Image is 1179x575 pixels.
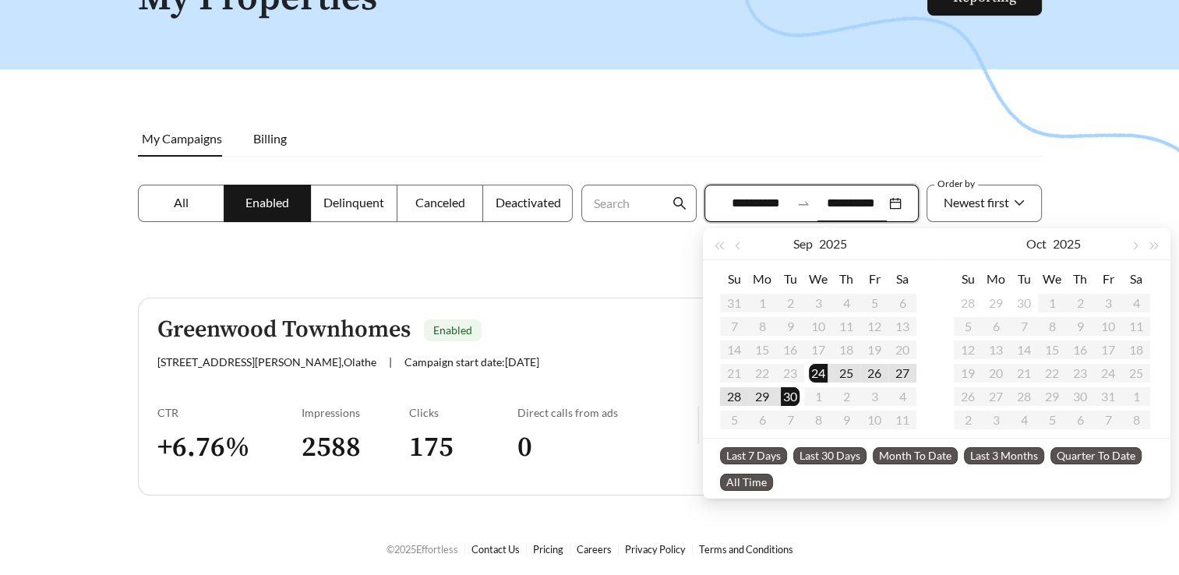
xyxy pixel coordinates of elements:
[832,362,860,385] td: 2025-09-25
[409,406,517,419] div: Clicks
[832,266,860,291] th: Th
[888,362,916,385] td: 2025-09-27
[1050,447,1142,464] span: Quarter To Date
[720,474,773,491] span: All Time
[809,364,828,383] div: 24
[987,294,1005,312] div: 29
[837,364,856,383] div: 25
[142,131,222,146] span: My Campaigns
[873,447,958,464] span: Month To Date
[804,362,832,385] td: 2025-09-24
[1010,266,1038,291] th: Tu
[415,195,465,210] span: Canceled
[1066,266,1094,291] th: Th
[302,406,410,419] div: Impressions
[1094,266,1122,291] th: Fr
[577,543,612,556] a: Careers
[748,266,776,291] th: Mo
[323,195,384,210] span: Delinquent
[796,196,810,210] span: to
[982,266,1010,291] th: Mo
[533,543,563,556] a: Pricing
[404,355,539,369] span: Campaign start date: [DATE]
[720,385,748,408] td: 2025-09-28
[409,430,517,465] h3: 175
[517,406,697,419] div: Direct calls from ads
[389,355,392,369] span: |
[697,406,699,443] img: line
[796,196,810,210] span: swap-right
[819,228,847,259] button: 2025
[302,430,410,465] h3: 2588
[387,543,458,556] span: © 2025 Effortless
[495,195,560,210] span: Deactivated
[245,195,289,210] span: Enabled
[793,447,867,464] span: Last 30 Days
[964,447,1044,464] span: Last 3 Months
[253,131,287,146] span: Billing
[157,355,376,369] span: [STREET_ADDRESS][PERSON_NAME] , Olathe
[793,228,813,259] button: Sep
[776,385,804,408] td: 2025-09-30
[804,266,832,291] th: We
[1038,266,1066,291] th: We
[748,385,776,408] td: 2025-09-29
[433,323,472,337] span: Enabled
[699,543,793,556] a: Terms and Conditions
[720,447,787,464] span: Last 7 Days
[893,364,912,383] div: 27
[954,266,982,291] th: Su
[865,364,884,383] div: 26
[725,387,743,406] div: 28
[1010,291,1038,315] td: 2025-09-30
[1026,228,1047,259] button: Oct
[954,291,982,315] td: 2025-09-28
[471,543,520,556] a: Contact Us
[958,294,977,312] div: 28
[860,362,888,385] td: 2025-09-26
[138,298,1042,496] a: Greenwood TownhomesEnabled[STREET_ADDRESS][PERSON_NAME],Olathe|Campaign start date:[DATE]Download...
[944,195,1009,210] span: Newest first
[672,196,687,210] span: search
[1015,294,1033,312] div: 30
[860,266,888,291] th: Fr
[781,387,800,406] div: 30
[157,430,302,465] h3: + 6.76 %
[174,195,189,210] span: All
[720,266,748,291] th: Su
[1122,266,1150,291] th: Sa
[1053,228,1081,259] button: 2025
[776,266,804,291] th: Tu
[888,266,916,291] th: Sa
[157,317,411,343] h5: Greenwood Townhomes
[625,543,686,556] a: Privacy Policy
[157,406,302,419] div: CTR
[753,387,771,406] div: 29
[982,291,1010,315] td: 2025-09-29
[517,430,697,465] h3: 0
